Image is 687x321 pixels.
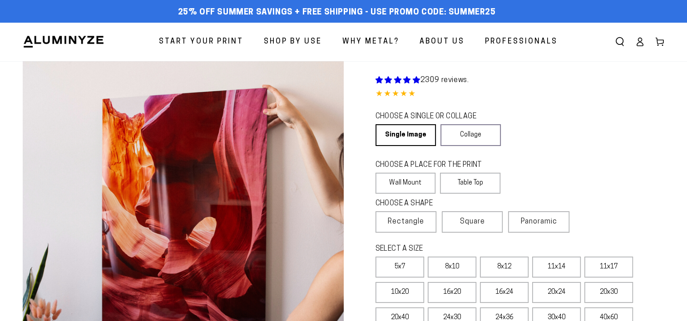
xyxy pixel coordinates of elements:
[178,8,496,18] span: 25% off Summer Savings + Free Shipping - Use Promo Code: SUMMER25
[610,32,630,52] summary: Search our site
[376,199,494,209] legend: CHOOSE A SHAPE
[376,282,424,303] label: 10x20
[376,160,492,170] legend: CHOOSE A PLACE FOR THE PRINT
[376,88,665,101] div: 4.85 out of 5.0 stars
[23,35,104,49] img: Aluminyze
[460,216,485,227] span: Square
[584,282,633,303] label: 20x30
[440,173,500,194] label: Table Top
[521,218,557,225] span: Panoramic
[264,35,322,49] span: Shop By Use
[376,112,493,122] legend: CHOOSE A SINGLE OR COLLAGE
[478,30,564,54] a: Professionals
[152,30,250,54] a: Start Your Print
[257,30,329,54] a: Shop By Use
[413,30,471,54] a: About Us
[428,282,476,303] label: 16x20
[376,244,545,254] legend: SELECT A SIZE
[420,35,465,49] span: About Us
[480,257,529,277] label: 8x12
[376,257,424,277] label: 5x7
[440,124,501,146] a: Collage
[480,282,529,303] label: 16x24
[485,35,558,49] span: Professionals
[336,30,406,54] a: Why Metal?
[532,257,581,277] label: 11x14
[376,124,436,146] a: Single Image
[532,282,581,303] label: 20x24
[388,216,424,227] span: Rectangle
[584,257,633,277] label: 11x17
[159,35,243,49] span: Start Your Print
[428,257,476,277] label: 8x10
[342,35,399,49] span: Why Metal?
[376,173,436,194] label: Wall Mount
